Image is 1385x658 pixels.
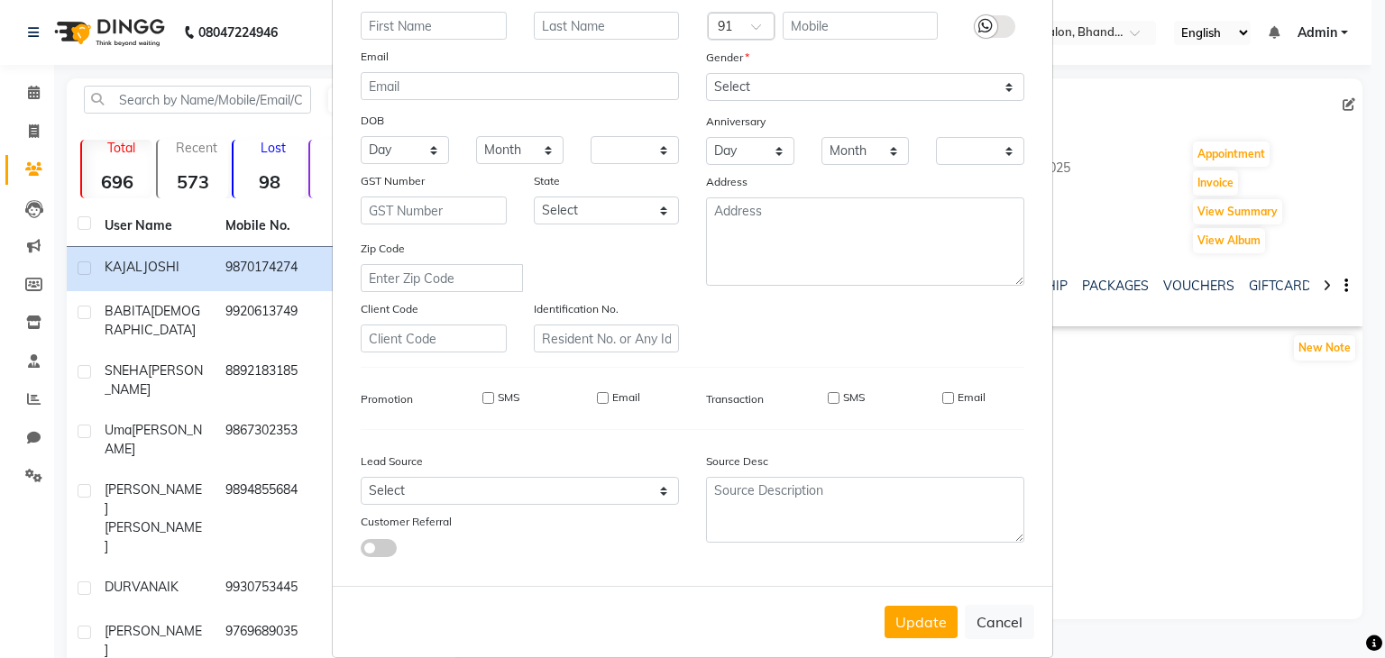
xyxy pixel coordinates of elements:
[361,324,507,352] input: Client Code
[534,173,560,189] label: State
[534,301,619,317] label: Identification No.
[361,301,418,317] label: Client Code
[706,453,768,470] label: Source Desc
[361,113,384,129] label: DOB
[361,264,523,292] input: Enter Zip Code
[534,12,680,40] input: Last Name
[361,514,452,530] label: Customer Referral
[361,49,389,65] label: Email
[706,174,748,190] label: Address
[498,389,519,406] label: SMS
[706,114,766,130] label: Anniversary
[361,12,507,40] input: First Name
[361,196,507,224] input: GST Number
[361,391,413,407] label: Promotion
[885,606,958,638] button: Update
[361,453,423,470] label: Lead Source
[965,605,1034,639] button: Cancel
[534,324,680,352] input: Resident No. or Any Id
[612,389,640,406] label: Email
[361,173,425,189] label: GST Number
[361,72,679,100] input: Email
[706,391,764,407] label: Transaction
[706,50,749,66] label: Gender
[958,389,986,406] label: Email
[361,241,405,257] label: Zip Code
[843,389,865,406] label: SMS
[783,12,939,40] input: Mobile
